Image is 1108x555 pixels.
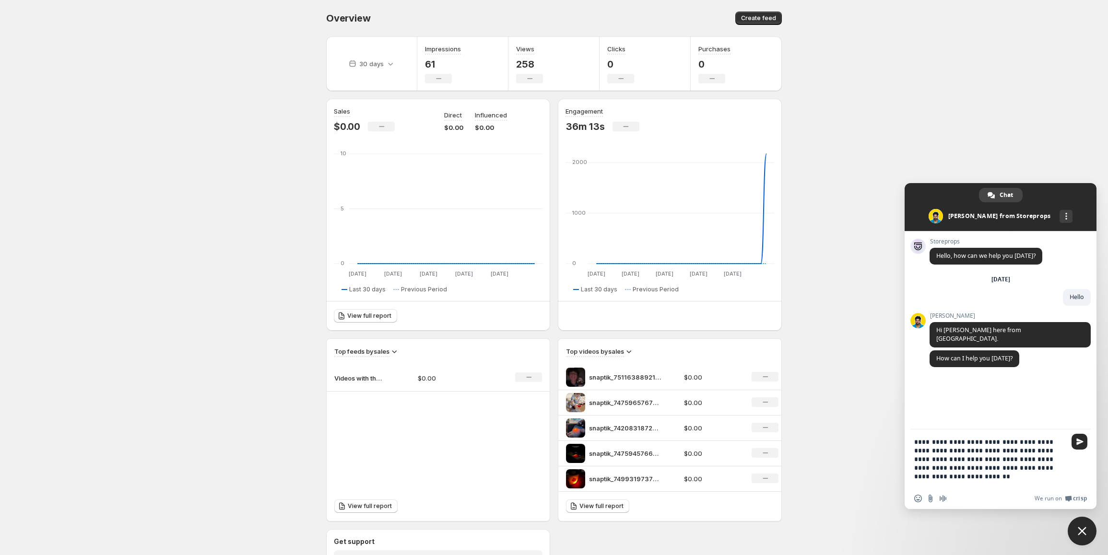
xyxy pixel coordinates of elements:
p: snaptik_7475965767201082654_hd online-video-cuttercom [589,398,661,407]
img: snaptik_7475965767201082654_hd online-video-cuttercom [566,393,585,412]
p: snaptik_7420831872705465643_hd [589,423,661,433]
span: How can I help you [DATE]? [936,354,1013,362]
text: 0 [341,260,344,266]
span: Previous Period [401,286,447,293]
text: [DATE] [622,270,639,277]
text: 5 [341,205,344,212]
p: $0.00 [684,449,741,458]
img: snaptik_7475945766473731374_hd [566,444,585,463]
span: View full report [347,312,391,320]
div: [DATE] [991,277,1010,282]
text: [DATE] [455,270,473,277]
text: [DATE] [349,270,366,277]
p: $0.00 [684,423,741,433]
a: View full report [334,499,398,513]
p: 0 [607,58,634,70]
h3: Top feeds by sales [334,347,389,356]
h3: Purchases [698,44,731,54]
p: snaptik_7475945766473731374_hd [589,449,661,458]
h3: Clicks [607,44,625,54]
a: View full report [334,309,397,323]
p: snaptik_7511638892135615774_hd [589,372,661,382]
h3: Engagement [566,106,603,116]
span: Hello [1070,293,1084,301]
p: 258 [516,58,543,70]
img: snaptik_7499319737227185439_v2 online-video-cuttercom [566,469,585,488]
h3: Get support [334,537,375,546]
a: Chat [979,188,1023,202]
text: 0 [572,260,576,266]
span: Chat [1000,188,1013,202]
text: 10 [341,150,346,157]
span: Storeprops [930,238,1042,245]
a: Close chat [1068,517,1096,545]
p: Videos with the Plushie! [334,373,382,383]
span: Last 30 days [581,286,617,293]
span: Send a file [927,495,934,502]
span: View full report [348,502,392,510]
span: Insert an emoji [914,495,922,502]
span: Audio message [939,495,947,502]
p: Direct [444,110,462,120]
p: 36m 13s [566,121,605,132]
p: $0.00 [418,373,486,383]
p: $0.00 [684,372,741,382]
a: View full report [566,499,629,513]
a: We run onCrisp [1035,495,1087,502]
span: Overview [326,12,370,24]
text: 1000 [572,209,586,216]
span: Previous Period [633,286,679,293]
h3: Top videos by sales [566,347,624,356]
p: $0.00 [444,123,463,132]
text: [DATE] [724,270,742,277]
span: Hi [PERSON_NAME] here from [GEOGRAPHIC_DATA]. [936,326,1021,343]
h3: Impressions [425,44,461,54]
span: Send [1072,434,1087,450]
p: $0.00 [475,123,507,132]
span: Crisp [1073,495,1087,502]
textarea: Compose your message... [914,429,1068,488]
p: Influenced [475,110,507,120]
p: $0.00 [684,474,741,484]
text: [DATE] [588,270,605,277]
p: $0.00 [684,398,741,407]
p: 61 [425,58,461,70]
text: [DATE] [656,270,673,277]
text: [DATE] [690,270,707,277]
span: Hello, how can we help you [DATE]? [936,252,1036,260]
p: $0.00 [334,121,360,132]
button: Create feed [735,12,782,25]
h3: Sales [334,106,350,116]
p: snaptik_7499319737227185439_v2 online-video-cuttercom [589,474,661,484]
p: 30 days [359,59,384,69]
span: We run on [1035,495,1062,502]
text: 2000 [572,159,587,165]
text: [DATE] [491,270,508,277]
img: snaptik_7511638892135615774_hd [566,368,585,387]
h3: Views [516,44,534,54]
text: [DATE] [384,270,402,277]
span: Create feed [741,14,776,22]
span: Last 30 days [349,286,386,293]
text: [DATE] [420,270,437,277]
span: View full report [579,502,624,510]
img: snaptik_7420831872705465643_hd [566,418,585,438]
span: [PERSON_NAME] [930,312,1091,319]
p: 0 [698,58,731,70]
